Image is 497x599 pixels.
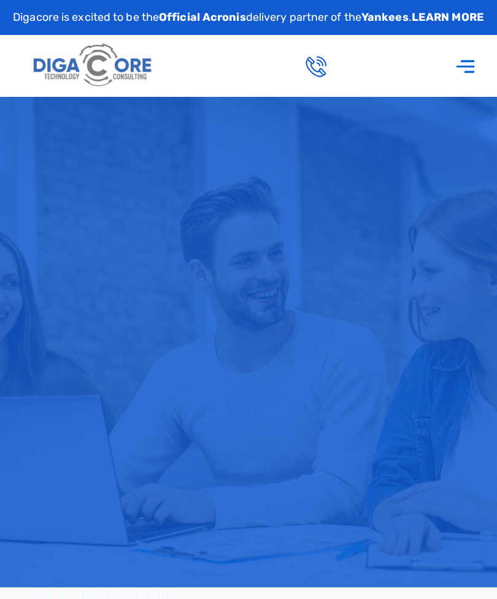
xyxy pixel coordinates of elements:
[412,10,484,24] a: LEARN MORE
[361,10,409,24] strong: Yankees
[159,10,246,24] strong: Official Acronis
[449,49,482,83] div: Menu Toggle
[30,39,156,93] img: Digacore logo 1
[13,9,484,26] p: Digacore is excited to be the delivery partner of the .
